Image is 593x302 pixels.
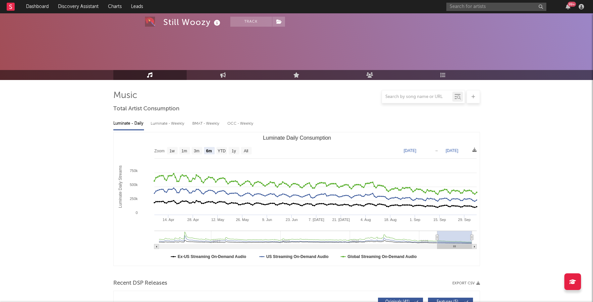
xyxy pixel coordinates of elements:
button: 99+ [566,4,570,9]
span: Recent DSP Releases [113,279,167,287]
text: [DATE] [446,148,458,153]
span: Total Artist Consumption [113,105,179,113]
text: All [244,149,248,153]
text: 4. Aug [360,218,371,222]
div: Luminate - Daily [113,118,144,129]
text: 750k [130,169,138,173]
text: 23. Jun [286,218,298,222]
text: Zoom [154,149,165,153]
button: Track [230,17,272,27]
text: [DATE] [404,148,416,153]
text: Luminate Daily Consumption [263,135,331,141]
text: Ex-US Streaming On-Demand Audio [178,254,246,259]
div: BMAT - Weekly [192,118,221,129]
text: 1w [169,149,175,153]
text: US Streaming On-Demand Audio [266,254,328,259]
text: YTD [217,149,225,153]
text: 9. Jun [262,218,272,222]
text: 15. Sep [433,218,446,222]
text: 250k [130,197,138,201]
text: 26. May [236,218,249,222]
text: 1. Sep [410,218,420,222]
input: Search by song name or URL [382,94,452,100]
div: 99 + [568,2,576,7]
text: 7. [DATE] [308,218,324,222]
input: Search for artists [446,3,546,11]
text: 500k [130,183,138,187]
text: 0 [135,211,137,215]
text: 6m [206,149,212,153]
text: 18. Aug [384,218,396,222]
text: 1y [232,149,236,153]
text: 1m [181,149,187,153]
text: 28. Apr [187,218,199,222]
text: → [434,148,438,153]
text: 12. May [211,218,224,222]
div: Still Woozy [163,17,222,28]
text: Global Streaming On-Demand Audio [347,254,417,259]
text: Luminate Daily Streams [118,165,123,208]
text: 21. [DATE] [332,218,350,222]
text: 3m [194,149,199,153]
svg: Luminate Daily Consumption [114,132,480,266]
text: 14. Apr [162,218,174,222]
button: Export CSV [452,281,480,285]
text: 29. Sep [458,218,471,222]
div: Luminate - Weekly [151,118,186,129]
div: OCC - Weekly [227,118,254,129]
